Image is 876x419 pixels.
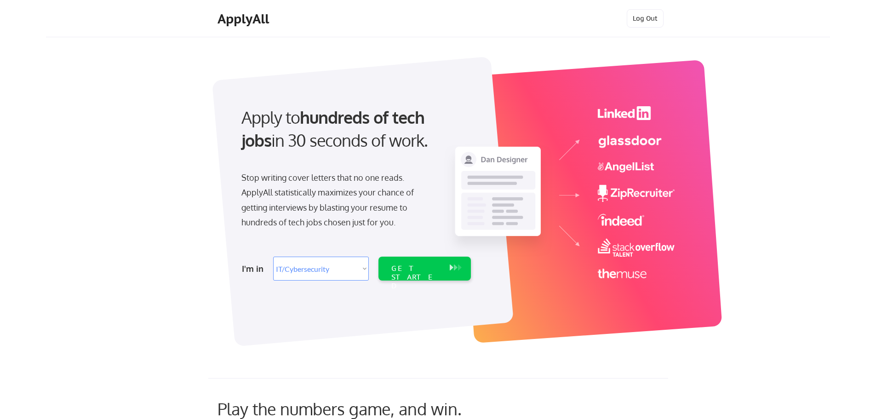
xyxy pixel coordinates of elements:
div: ApplyAll [218,11,272,27]
button: Log Out [627,9,664,28]
div: Play the numbers game, and win. [218,399,503,419]
div: GET STARTED [391,264,441,291]
div: Apply to in 30 seconds of work. [241,106,467,152]
div: Stop writing cover letters that no one reads. ApplyAll statistically maximizes your chance of get... [241,170,430,230]
strong: hundreds of tech jobs [241,107,429,150]
div: I'm in [242,261,268,276]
